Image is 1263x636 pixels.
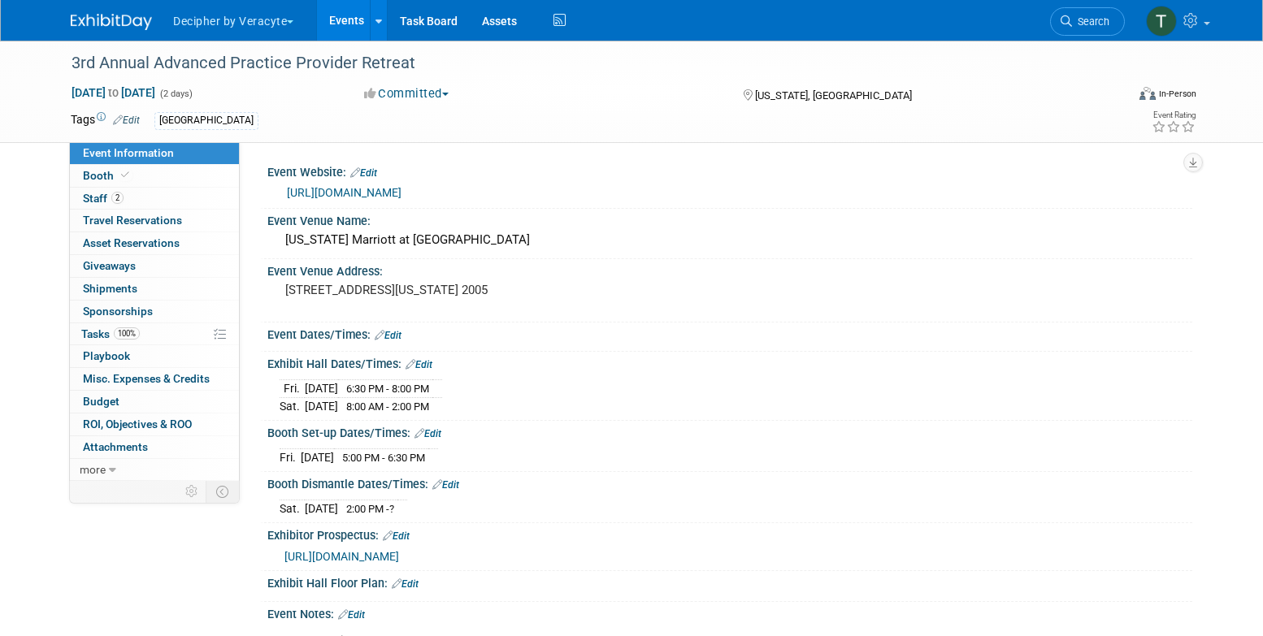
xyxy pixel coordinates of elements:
[280,448,301,465] td: Fri.
[70,301,239,322] a: Sponsorships
[158,89,193,99] span: (2 days)
[432,479,459,491] a: Edit
[70,210,239,231] a: Travel Reservations
[83,395,119,408] span: Budget
[70,459,239,481] a: more
[1146,6,1177,37] img: Tony Alvarado
[114,327,140,340] span: 100%
[358,85,455,102] button: Committed
[285,283,635,297] pre: [STREET_ADDRESS][US_STATE] 2005
[1139,87,1156,100] img: Format-Inperson.png
[83,146,174,159] span: Event Information
[121,171,129,180] i: Booth reservation complete
[280,379,305,397] td: Fri.
[338,609,365,621] a: Edit
[346,400,429,413] span: 8:00 AM - 2:00 PM
[83,192,124,205] span: Staff
[70,255,239,277] a: Giveaways
[346,383,429,395] span: 6:30 PM - 8:00 PM
[267,322,1192,344] div: Event Dates/Times:
[1152,111,1196,119] div: Event Rating
[83,305,153,318] span: Sponsorships
[83,349,130,362] span: Playbook
[206,481,240,502] td: Toggle Event Tabs
[406,359,432,370] a: Edit
[83,440,148,453] span: Attachments
[383,530,410,542] a: Edit
[70,345,239,367] a: Playbook
[1029,84,1196,109] div: Event Format
[70,391,239,413] a: Budget
[70,368,239,390] a: Misc. Expenses & Credits
[71,85,156,100] span: [DATE] [DATE]
[66,49,1100,78] div: 3rd Annual Advanced Practice Provider Retreat
[83,214,182,227] span: Travel Reservations
[267,209,1192,229] div: Event Venue Name:
[305,379,338,397] td: [DATE]
[267,523,1192,544] div: Exhibitor Prospectus:
[111,192,124,204] span: 2
[280,500,305,517] td: Sat.
[267,602,1192,623] div: Event Notes:
[305,500,338,517] td: [DATE]
[83,236,180,249] span: Asset Reservations
[154,112,258,129] div: [GEOGRAPHIC_DATA]
[70,323,239,345] a: Tasks100%
[106,86,121,99] span: to
[83,372,210,385] span: Misc. Expenses & Credits
[267,571,1192,592] div: Exhibit Hall Floor Plan:
[70,232,239,254] a: Asset Reservations
[346,503,394,515] span: 2:00 PM -
[70,413,239,435] a: ROI, Objectives & ROO
[70,278,239,300] a: Shipments
[280,227,1180,253] div: [US_STATE] Marriott at [GEOGRAPHIC_DATA]
[301,448,334,465] td: [DATE]
[284,550,399,563] a: [URL][DOMAIN_NAME]
[350,167,377,179] a: Edit
[414,428,441,439] a: Edit
[280,397,305,414] td: Sat.
[267,352,1192,373] div: Exhibit Hall Dates/Times:
[70,436,239,458] a: Attachments
[81,327,140,340] span: Tasks
[267,472,1192,493] div: Booth Dismantle Dates/Times:
[83,418,192,430] span: ROI, Objectives & ROO
[267,160,1192,181] div: Event Website:
[755,89,912,102] span: [US_STATE], [GEOGRAPHIC_DATA]
[83,259,136,272] span: Giveaways
[267,259,1192,279] div: Event Venue Address:
[305,397,338,414] td: [DATE]
[178,481,206,502] td: Personalize Event Tab Strip
[70,188,239,210] a: Staff2
[70,142,239,164] a: Event Information
[375,330,401,341] a: Edit
[392,578,419,590] a: Edit
[1050,7,1125,36] a: Search
[83,282,137,295] span: Shipments
[389,503,394,515] span: ?
[71,14,152,30] img: ExhibitDay
[287,186,401,199] a: [URL][DOMAIN_NAME]
[342,452,425,464] span: 5:00 PM - 6:30 PM
[70,165,239,187] a: Booth
[71,111,140,130] td: Tags
[113,115,140,126] a: Edit
[80,463,106,476] span: more
[1072,15,1109,28] span: Search
[83,169,132,182] span: Booth
[267,421,1192,442] div: Booth Set-up Dates/Times:
[1158,88,1196,100] div: In-Person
